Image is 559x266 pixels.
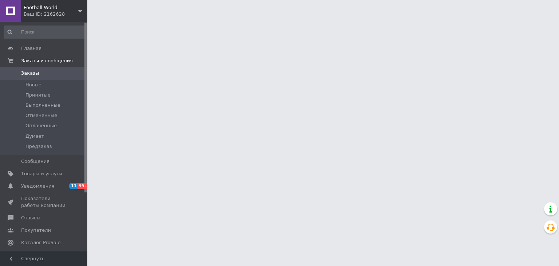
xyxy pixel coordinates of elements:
[25,82,41,88] span: Новые
[21,239,60,246] span: Каталог ProSale
[21,58,73,64] span: Заказы и сообщения
[4,26,86,39] input: Поиск
[21,70,39,77] span: Заказы
[78,183,90,189] span: 99+
[21,227,51,234] span: Покупатели
[25,92,51,98] span: Принятые
[21,183,54,189] span: Уведомления
[21,171,62,177] span: Товары и услуги
[25,122,57,129] span: Оплаченные
[24,11,87,17] div: Ваш ID: 2162628
[25,102,60,109] span: Выполненные
[21,158,49,165] span: Сообщения
[69,183,78,189] span: 11
[21,45,41,52] span: Главная
[25,112,57,119] span: Отмененные
[21,195,67,208] span: Показатели работы компании
[21,215,40,221] span: Отзывы
[25,133,44,140] span: Думает
[24,4,78,11] span: Football World
[25,143,52,150] span: Предзаказ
